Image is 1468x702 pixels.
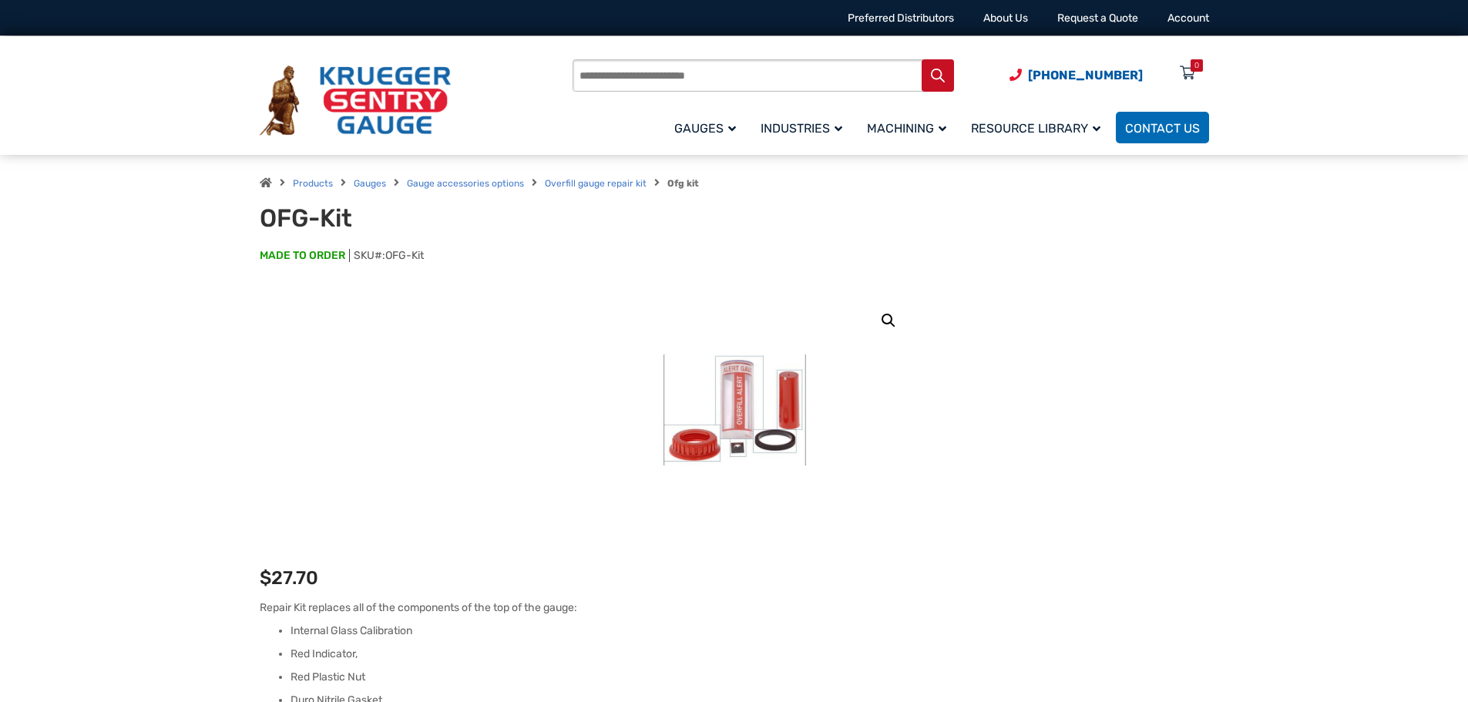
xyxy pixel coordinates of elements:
a: About Us [983,12,1028,25]
span: OFG-Kit [385,249,424,262]
a: Machining [858,109,962,146]
span: Contact Us [1125,121,1200,136]
a: Preferred Distributors [848,12,954,25]
strong: Ofg kit [667,178,699,189]
a: Phone Number (920) 434-8860 [1009,65,1143,85]
a: Account [1167,12,1209,25]
a: Contact Us [1116,112,1209,143]
a: Products [293,178,333,189]
li: Red Plastic Nut [291,670,1209,685]
a: Gauges [354,178,386,189]
span: Resource Library [971,121,1100,136]
span: [PHONE_NUMBER] [1028,68,1143,82]
a: Gauges [665,109,751,146]
span: SKU#: [349,249,424,262]
a: Overfill gauge repair kit [545,178,647,189]
li: Red Indicator, [291,647,1209,662]
p: Repair Kit replaces all of the components of the top of the gauge: [260,600,1209,616]
span: Gauges [674,121,736,136]
h1: OFG-Kit [260,203,640,233]
bdi: 27.70 [260,567,318,589]
a: Resource Library [962,109,1116,146]
span: Machining [867,121,946,136]
span: MADE TO ORDER [260,248,345,264]
a: View full-screen image gallery [875,307,902,334]
span: Industries [761,121,842,136]
img: Krueger Sentry Gauge [260,65,451,136]
a: Industries [751,109,858,146]
li: Internal Glass Calibration [291,623,1209,639]
span: $ [260,567,271,589]
a: Request a Quote [1057,12,1138,25]
div: 0 [1194,59,1199,72]
a: Gauge accessories options [407,178,524,189]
